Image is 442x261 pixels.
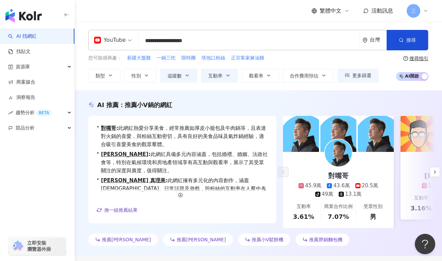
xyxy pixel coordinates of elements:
[371,7,393,14] span: 活動訊息
[181,55,196,62] span: 限時團
[181,54,196,62] button: 限時團
[293,212,314,221] div: 3.61%
[324,203,353,210] div: 商業合作比例
[8,79,35,86] a: 商案媒合
[157,55,176,62] span: 一鍋三吃
[101,150,268,175] span: 此網紅具備多元內容涵蓋，包括婚禮、婚姻、法政社會等，特別在氣候環境和房地產領域享有高互動與觀看率，展示了其受眾關注的深度與廣度，值得關注。
[148,151,151,157] span: :
[201,69,238,82] button: 互動率
[127,54,151,62] button: 新疆大盤雞
[97,101,172,109] div: AI 推薦 ：
[401,116,437,152] img: post-image
[96,150,268,175] div: •
[88,55,122,62] span: 您可能感興趣：
[96,124,268,149] div: •
[358,116,394,152] img: post-image
[370,212,376,221] div: 男
[370,37,387,43] div: 台灣
[127,55,151,62] span: 新疆大盤雞
[362,182,378,189] div: 20.5萬
[414,195,428,202] div: 互動率
[325,139,352,167] img: KOL Avatar
[410,204,431,212] div: 3.16%
[333,182,350,189] div: 43.6萬
[409,56,428,61] div: 搜尋指引
[9,237,66,255] a: chrome extension立即安裝 瀏覽器外掛
[160,69,197,82] button: 追蹤數
[11,241,24,251] img: chrome extension
[321,171,355,180] div: 對嘴哥
[124,69,156,82] button: 性別
[101,176,268,209] span: 此網紅擁有多元化的內容創作，涵蓋[DEMOGRAPHIC_DATA]、日常話題及遊戲，與粉絲的互動率在人羣中表現穩定，特別在[DEMOGRAPHIC_DATA]和命理占卜領域有良好的觀看率，展現...
[309,237,342,242] span: 推薦胖鍋麵包機
[242,69,279,82] button: 觀看率
[8,33,37,40] a: searchAI 找網紅
[208,73,223,79] span: 互動率
[338,69,378,82] button: 更多篩選
[320,7,341,15] span: 繁體中文
[88,69,120,82] button: 類型
[96,205,138,215] button: 換一組推薦結果
[283,152,394,228] a: 對嘴哥45.9萬43.6萬20.5萬49萬13.1萬互動率3.61%商業合作比例7.07%受眾性別男
[231,55,264,62] span: 正宗客家麻油雞
[411,7,416,15] span: 三
[36,109,52,116] div: BETA
[5,9,42,22] img: logo
[104,207,138,213] span: 換一組推薦結果
[320,116,356,152] img: post-image
[387,30,428,50] button: 搜尋
[101,151,148,157] a: [PERSON_NAME]
[156,54,176,62] button: 一鍋三吃
[322,191,333,198] div: 49萬
[16,105,52,120] span: 趨勢分析
[428,182,442,189] div: 1.2萬
[283,69,334,82] button: 合作費用預估
[283,116,319,152] img: post-image
[116,125,118,131] span: :
[95,73,105,79] span: 類型
[290,73,318,79] span: 合作費用預估
[406,37,416,43] span: 搜尋
[352,73,371,78] span: 更多篩選
[305,182,321,189] div: 45.9萬
[8,110,13,115] span: rise
[94,35,126,46] div: YouTube
[125,101,172,108] span: 推薦小V鍋的網紅
[201,55,225,62] span: 塔他口粉絲
[167,73,182,79] span: 追蹤數
[8,48,31,55] a: 找貼文
[27,240,51,252] span: 立即安裝 瀏覽器外掛
[201,54,226,62] button: 塔他口粉絲
[177,237,226,242] span: 推薦[PERSON_NAME]
[364,203,383,210] div: 受眾性別
[231,54,265,62] button: 正宗客家麻油雞
[165,177,167,184] span: :
[363,38,368,43] span: environment
[345,191,361,198] div: 13.1萬
[8,94,35,101] a: 洞察報告
[297,203,311,210] div: 互動率
[328,212,349,221] div: 7.07%
[403,56,408,61] span: question-circle
[101,124,268,149] span: 此網紅熱愛分享美食，經常推薦如厚皮小籠包及牛肉鍋等，且表達對火鍋的喜愛，與粉絲互動密切，具有良好的美食品味及氣炸鍋經驗，適合吸引喜愛美食的觀眾羣體。
[96,176,268,209] div: •
[131,73,141,79] span: 性別
[249,73,263,79] span: 觀看率
[415,234,435,254] iframe: Help Scout Beacon - Open
[16,59,30,74] span: 資源庫
[252,237,284,242] span: 推薦小V鬆餅機
[16,120,35,136] span: 競品分析
[101,177,165,184] a: [PERSON_NAME] 真理果
[101,125,116,131] a: 對嘴哥
[102,237,151,242] span: 推薦[PERSON_NAME]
